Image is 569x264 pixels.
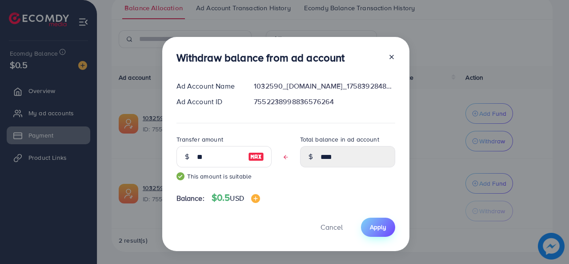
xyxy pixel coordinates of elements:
[247,81,402,91] div: 1032590_[DOMAIN_NAME]_1758392848743
[176,51,345,64] h3: Withdraw balance from ad account
[300,135,379,144] label: Total balance in ad account
[248,151,264,162] img: image
[176,135,223,144] label: Transfer amount
[230,193,244,203] span: USD
[247,97,402,107] div: 7552238998836576264
[370,223,386,232] span: Apply
[309,218,354,237] button: Cancel
[169,97,247,107] div: Ad Account ID
[176,193,204,203] span: Balance:
[212,192,260,203] h4: $0.5
[176,172,184,180] img: guide
[169,81,247,91] div: Ad Account Name
[176,172,272,181] small: This amount is suitable
[361,218,395,237] button: Apply
[251,194,260,203] img: image
[321,222,343,232] span: Cancel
